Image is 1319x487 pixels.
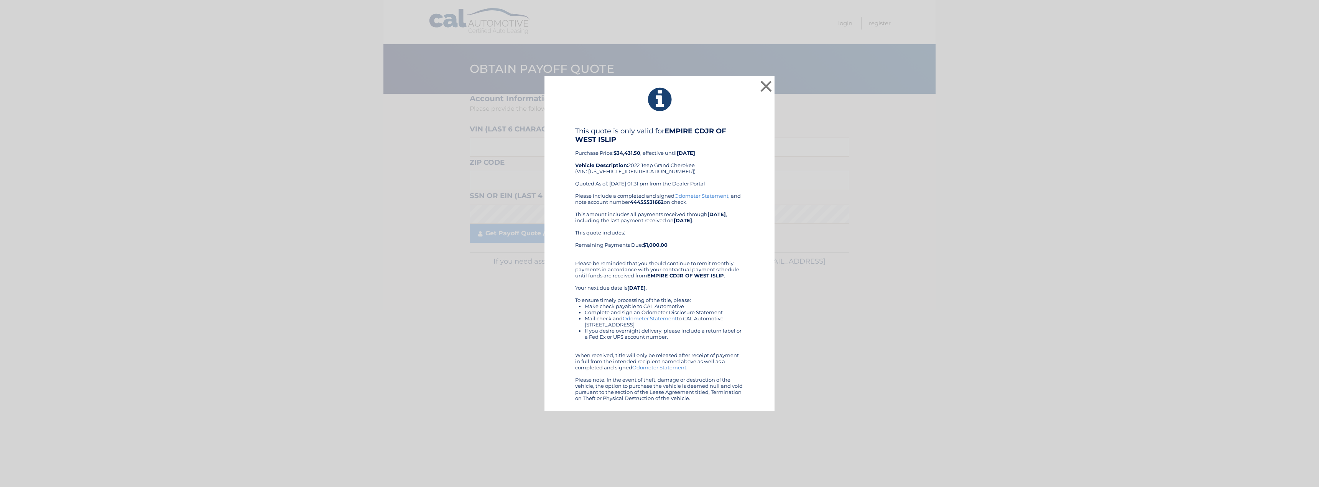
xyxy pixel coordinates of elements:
b: EMPIRE CDJR OF WEST ISLIP [575,127,726,144]
strong: Vehicle Description: [575,162,628,168]
a: Odometer Statement [632,364,686,371]
li: Mail check and to CAL Automotive, [STREET_ADDRESS] [585,315,744,328]
b: $1,000.00 [643,242,668,248]
b: [DATE] [677,150,695,156]
div: This quote includes: Remaining Payments Due: [575,230,744,254]
a: Odometer Statement [623,315,677,321]
a: Odometer Statement [674,193,729,199]
b: 44455531662 [630,199,664,205]
li: Complete and sign an Odometer Disclosure Statement [585,309,744,315]
button: × [758,79,774,94]
h4: This quote is only valid for [575,127,744,144]
li: If you desire overnight delivery, please include a return label or a Fed Ex or UPS account number. [585,328,744,340]
b: [DATE] [674,217,692,223]
li: Make check payable to CAL Automotive [585,303,744,309]
b: EMPIRE CDJR OF WEST ISLIP [647,272,724,279]
b: [DATE] [627,285,646,291]
div: Please include a completed and signed , and note account number on check. This amount includes al... [575,193,744,401]
b: [DATE] [707,211,726,217]
b: $34,431.50 [613,150,640,156]
div: Purchase Price: , effective until 2022 Jeep Grand Cherokee (VIN: [US_VEHICLE_IDENTIFICATION_NUMBE... [575,127,744,193]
